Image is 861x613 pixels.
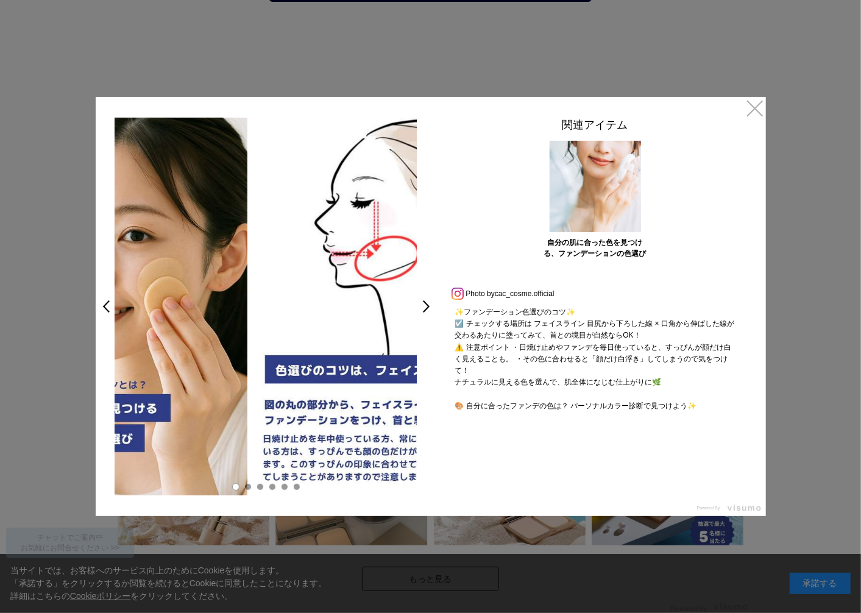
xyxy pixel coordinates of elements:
[495,289,555,298] a: cac_cosme.official
[550,141,641,232] img: 24column_list.jpg
[744,97,766,119] a: ×
[247,118,550,495] img: e9081a10-210f-4ce0-86d7-6cbfadf41738-large.jpg
[421,296,438,317] a: >
[94,296,112,317] a: <
[443,118,748,138] div: 関連アイテム
[443,306,748,413] p: ✨ファンデーション色選びのコツ✨ ☑️ チェックする場所は フェイスライン 目尻から下ろした線 × 口角から伸ばした線が交わるあたりに塗ってみて、首との境目が自然ならOK！ ⚠️ 注意ポイント ...
[541,237,648,259] div: 自分の肌に合った色を見つける、ファンデーションの色選び
[466,286,495,301] span: Photo by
